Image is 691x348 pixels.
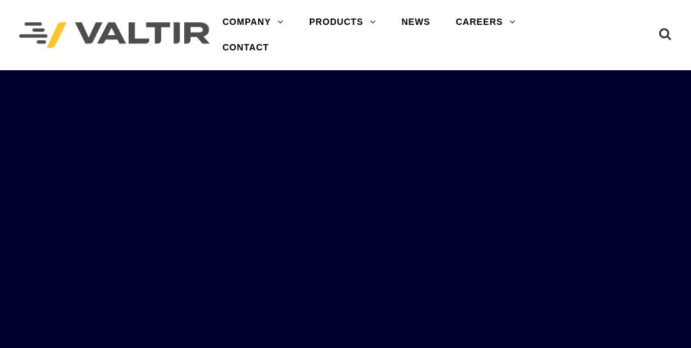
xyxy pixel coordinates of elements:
[210,10,296,35] a: COMPANY
[443,10,528,35] a: CAREERS
[296,10,389,35] a: PRODUCTS
[389,10,443,35] a: NEWS
[210,35,282,61] a: CONTACT
[19,22,210,48] img: Valtir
